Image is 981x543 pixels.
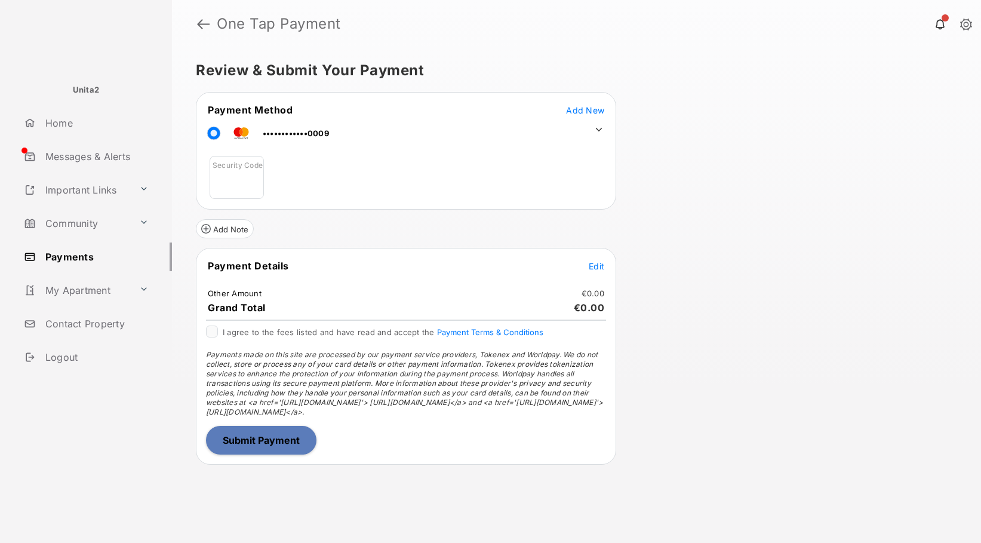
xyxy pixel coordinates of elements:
[574,302,605,314] span: €0.00
[223,327,543,337] span: I agree to the fees listed and have read and accept the
[263,128,329,138] span: ••••••••••••0009
[19,176,134,204] a: Important Links
[208,260,289,272] span: Payment Details
[217,17,341,31] strong: One Tap Payment
[207,288,262,299] td: Other Amount
[19,209,134,238] a: Community
[196,219,254,238] button: Add Note
[206,426,316,455] button: Submit Payment
[566,105,604,115] span: Add New
[206,350,603,416] span: Payments made on this site are processed by our payment service providers, Tokenex and Worldpay. ...
[581,288,605,299] td: €0.00
[589,260,604,272] button: Edit
[19,109,172,137] a: Home
[73,84,100,96] p: Unita2
[196,63,948,78] h5: Review & Submit Your Payment
[19,243,172,271] a: Payments
[19,309,172,338] a: Contact Property
[566,104,604,116] button: Add New
[589,261,604,271] span: Edit
[208,104,293,116] span: Payment Method
[19,343,172,372] a: Logout
[208,302,266,314] span: Grand Total
[19,142,172,171] a: Messages & Alerts
[437,327,543,337] button: I agree to the fees listed and have read and accept the
[19,276,134,305] a: My Apartment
